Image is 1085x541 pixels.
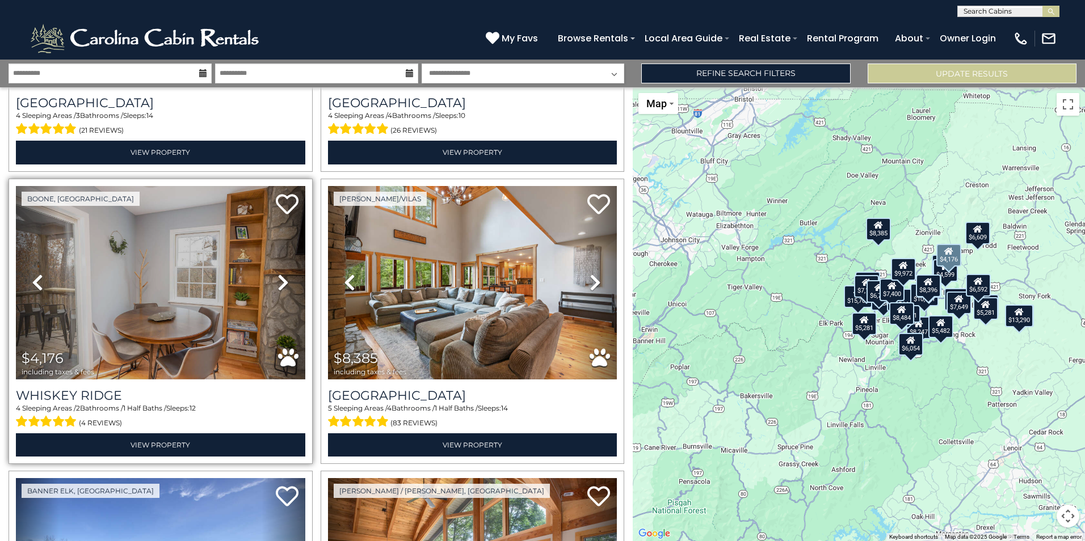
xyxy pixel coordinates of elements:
[502,31,538,45] span: My Favs
[501,404,508,412] span: 14
[932,259,957,282] div: $4,599
[190,404,196,412] span: 12
[844,285,872,308] div: $15,706
[1006,305,1034,327] div: $14,431
[16,111,305,138] div: Sleeping Areas / Bathrooms / Sleeps:
[390,416,438,430] span: (83 reviews)
[646,98,667,109] span: Map
[891,258,916,281] div: $9,972
[328,186,617,379] img: thumbnail_163275689.jpeg
[898,333,923,356] div: $6,054
[1013,31,1029,47] img: phone-regular-white.png
[79,123,124,138] span: (21 reviews)
[1057,505,1079,527] button: Map camera controls
[459,111,465,120] span: 10
[388,111,392,120] span: 4
[889,533,938,541] button: Keyboard shortcuts
[16,141,305,164] a: View Property
[334,484,550,498] a: [PERSON_NAME] / [PERSON_NAME], [GEOGRAPHIC_DATA]
[895,300,920,323] div: $4,571
[79,416,122,430] span: (4 reviews)
[916,275,941,298] div: $5,738
[641,64,850,83] a: Refine Search Filters
[936,244,961,267] div: $4,176
[636,526,673,541] img: Google
[328,403,617,430] div: Sleeping Areas / Bathrooms / Sleeps:
[328,111,333,120] span: 4
[636,526,673,541] a: Open this area in Google Maps (opens a new window)
[16,186,305,379] img: thumbnail_163279100.jpeg
[486,31,541,46] a: My Favs
[328,111,617,138] div: Sleeping Areas / Bathrooms / Sleeps:
[16,388,305,403] a: Whiskey Ridge
[276,193,298,217] a: Add to favorites
[889,28,929,48] a: About
[928,315,953,338] div: $5,482
[934,28,1002,48] a: Owner Login
[852,312,877,335] div: $5,281
[390,123,437,138] span: (26 reviews)
[1041,31,1057,47] img: mail-regular-white.png
[16,404,20,412] span: 4
[1036,534,1082,540] a: Report a map error
[16,403,305,430] div: Sleeping Areas / Bathrooms / Sleeps:
[973,297,998,320] div: $5,281
[868,64,1076,83] button: Update Results
[16,111,20,120] span: 4
[910,284,939,306] div: $10,611
[328,433,617,457] a: View Property
[28,22,264,56] img: White-1-2.png
[76,404,80,412] span: 2
[587,485,610,509] a: Add to favorites
[146,111,153,120] span: 14
[328,95,617,111] a: [GEOGRAPHIC_DATA]
[966,274,991,297] div: $6,592
[932,255,957,277] div: $7,232
[965,222,990,244] div: $6,609
[328,388,617,403] a: [GEOGRAPHIC_DATA]
[944,288,969,311] div: $6,078
[587,193,610,217] a: Add to favorites
[334,368,406,375] span: including taxes & fees
[880,278,905,301] div: $7,400
[945,534,1007,540] span: Map data ©2025 Google
[334,350,378,366] span: $8,385
[22,368,94,375] span: including taxes & fees
[889,302,914,325] div: $8,484
[947,291,972,314] div: $7,649
[334,192,427,206] a: [PERSON_NAME]/Vilas
[1013,534,1029,540] a: Terms
[853,275,878,298] div: $7,183
[866,280,891,303] div: $6,700
[76,111,80,120] span: 3
[855,272,880,294] div: $8,222
[638,93,678,114] button: Change map style
[276,485,298,509] a: Add to favorites
[906,316,931,339] div: $8,247
[1057,93,1079,116] button: Toggle fullscreen view
[639,28,728,48] a: Local Area Guide
[1005,305,1033,327] div: $13,290
[16,95,305,111] h3: Hillside Haven
[733,28,796,48] a: Real Estate
[328,141,617,164] a: View Property
[866,218,891,240] div: $8,385
[328,388,617,403] h3: Stone Mountain Lodge
[22,350,64,366] span: $4,176
[22,192,140,206] a: Boone, [GEOGRAPHIC_DATA]
[552,28,634,48] a: Browse Rentals
[328,95,617,111] h3: Sleepy Valley Hideaway
[387,404,392,412] span: 4
[16,433,305,457] a: View Property
[916,274,941,297] div: $8,396
[801,28,884,48] a: Rental Program
[22,484,159,498] a: Banner Elk, [GEOGRAPHIC_DATA]
[435,404,478,412] span: 1 Half Baths /
[16,95,305,111] a: [GEOGRAPHIC_DATA]
[328,404,332,412] span: 5
[123,404,166,412] span: 1 Half Baths /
